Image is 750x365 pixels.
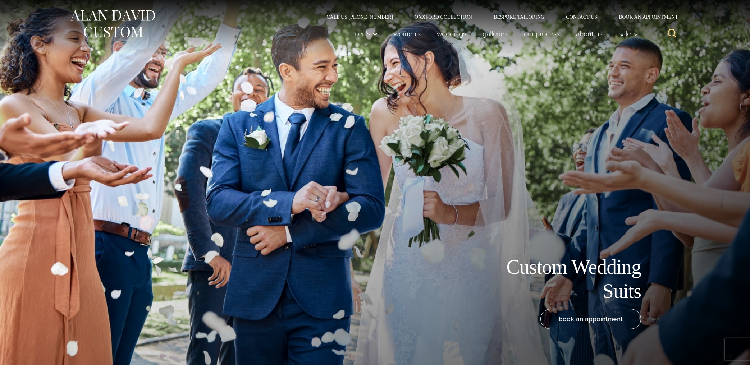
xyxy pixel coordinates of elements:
[608,14,681,19] a: Book an Appointment
[404,14,483,19] a: Oxxford Collection
[619,30,638,37] span: Sale
[69,8,156,40] img: Alan David Custom
[663,25,681,42] button: View Search Form
[475,27,516,41] a: Galleries
[316,14,404,19] a: Call Us [PHONE_NUMBER]
[316,14,681,19] nav: Secondary Navigation
[344,27,642,41] nav: Primary Navigation
[479,255,641,303] h1: Custom Wedding Suits
[483,14,555,19] a: Bespoke Tailoring
[568,27,611,41] a: About Us
[429,27,475,41] a: weddings
[540,309,641,329] a: book an appointment
[559,314,623,324] span: book an appointment
[516,27,568,41] a: Our Process
[352,30,378,37] span: Men’s
[386,27,429,41] a: Women’s
[555,14,608,19] a: Contact Us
